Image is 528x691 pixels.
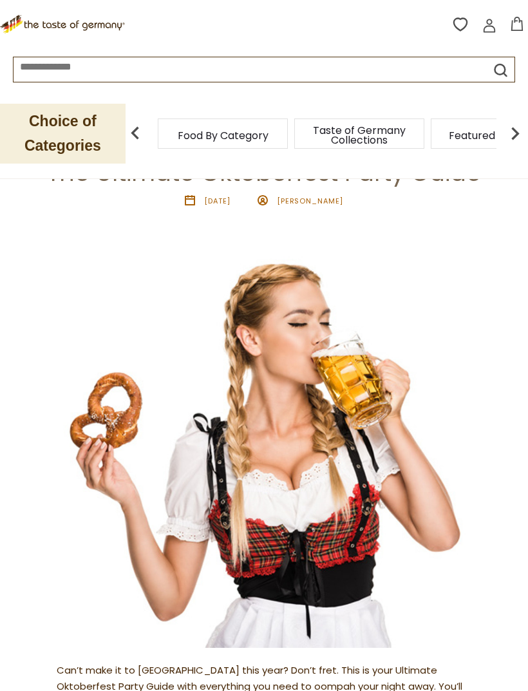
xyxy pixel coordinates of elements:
[57,232,472,648] img: The Ultimate Oktoberfest Party Guide
[277,196,344,206] span: [PERSON_NAME]
[40,158,488,187] h1: The Ultimate Oktoberfest Party Guide
[122,120,148,146] img: previous arrow
[178,131,269,140] a: Food By Category
[308,126,411,145] a: Taste of Germany Collections
[204,196,231,206] time: [DATE]
[502,120,528,146] img: next arrow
